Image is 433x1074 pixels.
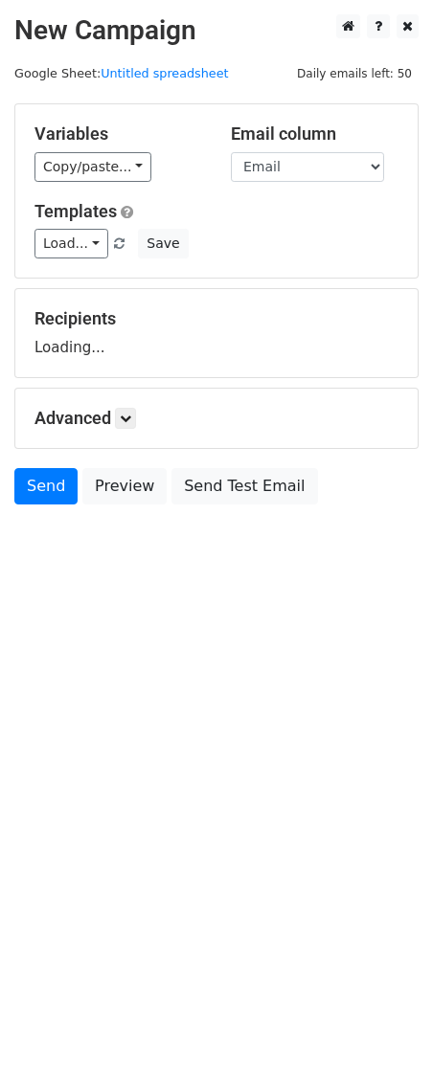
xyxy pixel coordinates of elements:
button: Save [138,229,188,258]
h5: Recipients [34,308,399,329]
a: Untitled spreadsheet [101,66,228,80]
a: Copy/paste... [34,152,151,182]
h5: Email column [231,123,399,145]
div: Loading... [34,308,399,358]
h2: New Campaign [14,14,419,47]
a: Send Test Email [171,468,317,504]
a: Templates [34,201,117,221]
small: Google Sheet: [14,66,229,80]
a: Daily emails left: 50 [290,66,419,80]
h5: Variables [34,123,202,145]
a: Load... [34,229,108,258]
a: Preview [82,468,167,504]
h5: Advanced [34,408,399,429]
a: Send [14,468,78,504]
span: Daily emails left: 50 [290,63,419,84]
